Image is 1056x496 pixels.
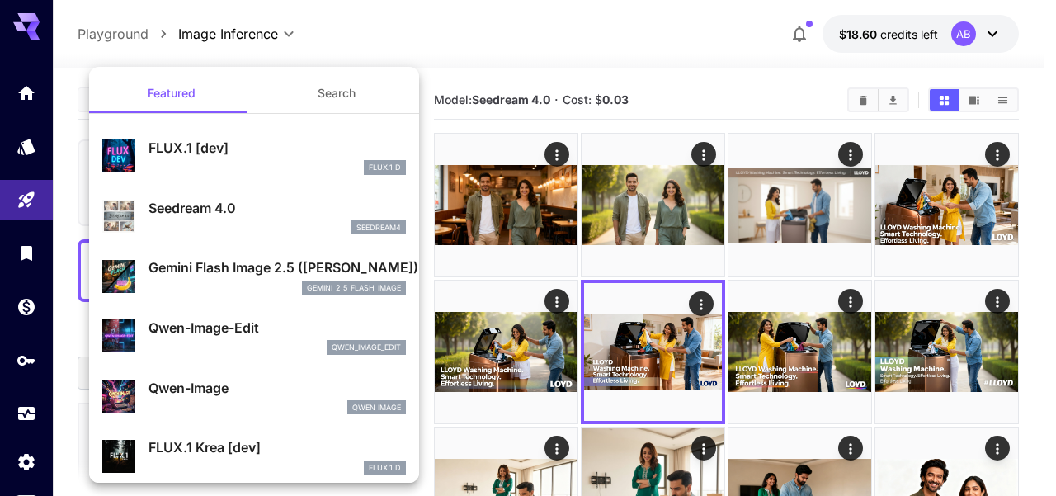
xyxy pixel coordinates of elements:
[332,342,401,353] p: qwen_image_edit
[148,198,406,218] p: Seedream 4.0
[148,138,406,158] p: FLUX.1 [dev]
[102,131,406,182] div: FLUX.1 [dev]FLUX.1 D
[102,251,406,301] div: Gemini Flash Image 2.5 ([PERSON_NAME])gemini_2_5_flash_image
[148,378,406,398] p: Qwen-Image
[102,191,406,242] div: Seedream 4.0seedream4
[102,371,406,422] div: Qwen-ImageQwen Image
[352,402,401,413] p: Qwen Image
[307,282,401,294] p: gemini_2_5_flash_image
[89,73,254,113] button: Featured
[102,431,406,481] div: FLUX.1 Krea [dev]FLUX.1 D
[369,162,401,173] p: FLUX.1 D
[356,222,401,234] p: seedream4
[148,318,406,338] p: Qwen-Image-Edit
[148,437,406,457] p: FLUX.1 Krea [dev]
[102,311,406,361] div: Qwen-Image-Editqwen_image_edit
[254,73,419,113] button: Search
[148,257,406,277] p: Gemini Flash Image 2.5 ([PERSON_NAME])
[369,462,401,474] p: FLUX.1 D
